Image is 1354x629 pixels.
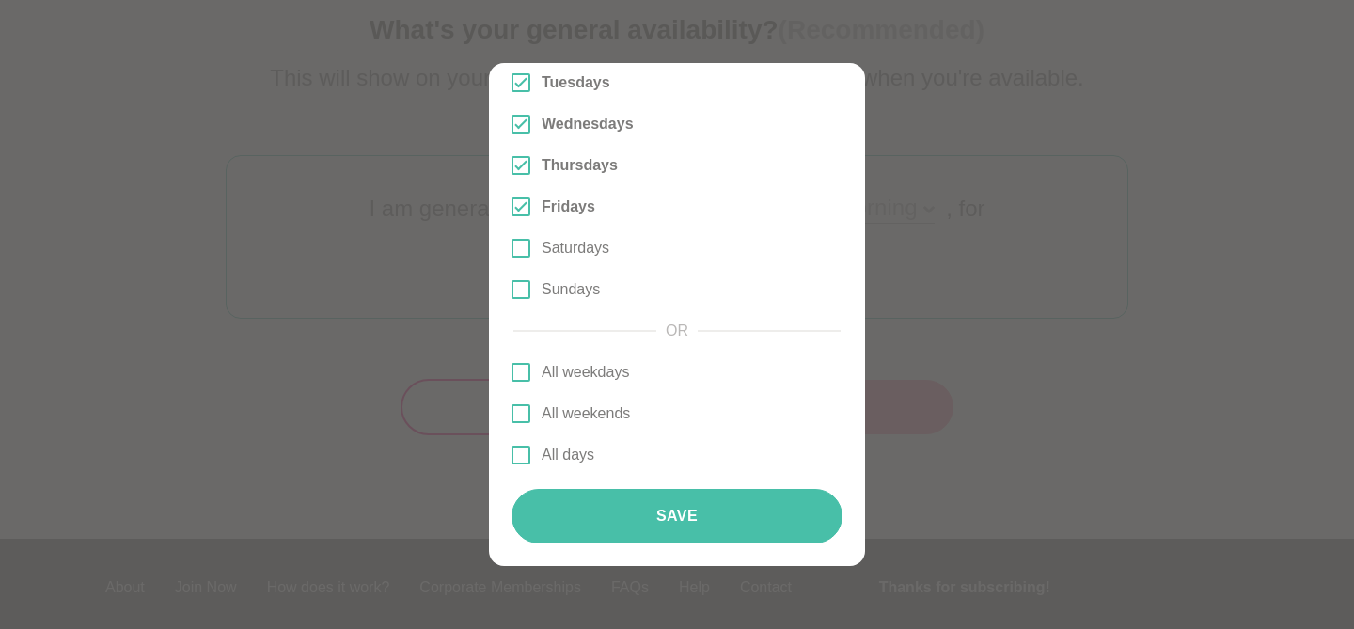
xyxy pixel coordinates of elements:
[542,154,618,177] p: Thursdays
[512,489,842,543] button: Save
[542,113,634,135] p: Wednesdays
[542,361,629,384] p: All weekdays
[542,402,630,425] p: All weekends
[542,444,594,466] p: All days
[542,71,610,94] p: Tuesdays
[504,320,850,342] div: OR
[542,237,609,259] p: Saturdays
[542,196,595,218] p: Fridays
[542,278,600,301] p: Sundays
